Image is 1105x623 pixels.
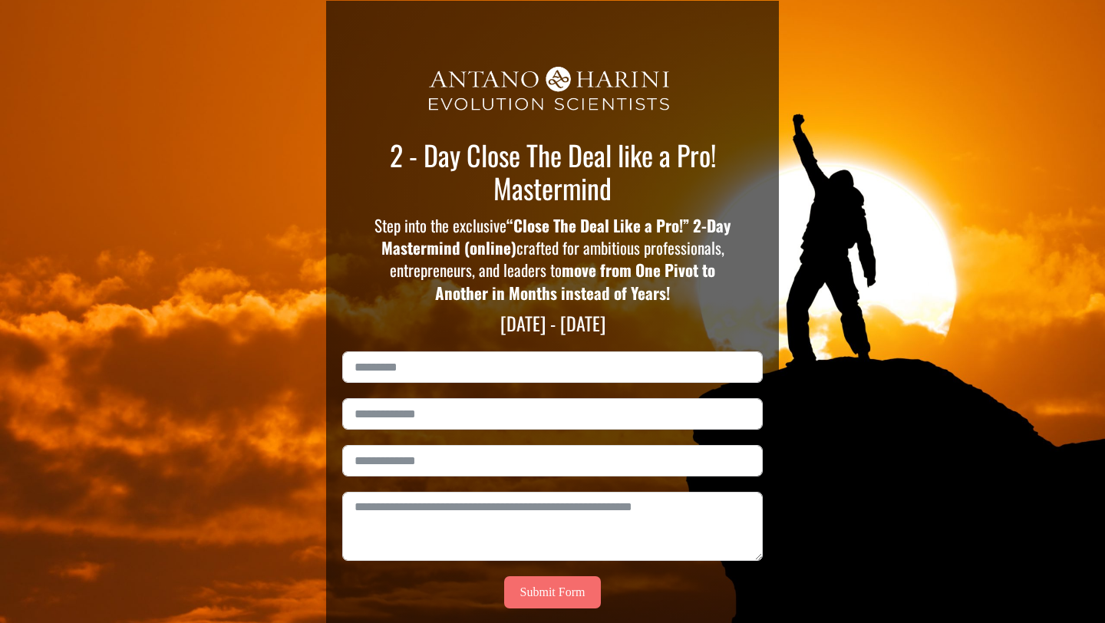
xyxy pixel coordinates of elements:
p: Step into the exclusive crafted for ambitious professionals, entrepreneurs, and leaders to [374,214,732,305]
strong: “Close The Deal Like a Pro!” 2-Day Mastermind (online) [381,213,731,259]
p: [DATE] - [DATE] [377,312,728,335]
strong: move from One Pivot to Another in Months instead of Years! [435,258,715,304]
p: 2 - Day Close The Deal like a Pro! Mastermind [377,138,728,204]
button: Submit Form [504,576,602,608]
img: AH_Ev-png-2 [393,51,713,130]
